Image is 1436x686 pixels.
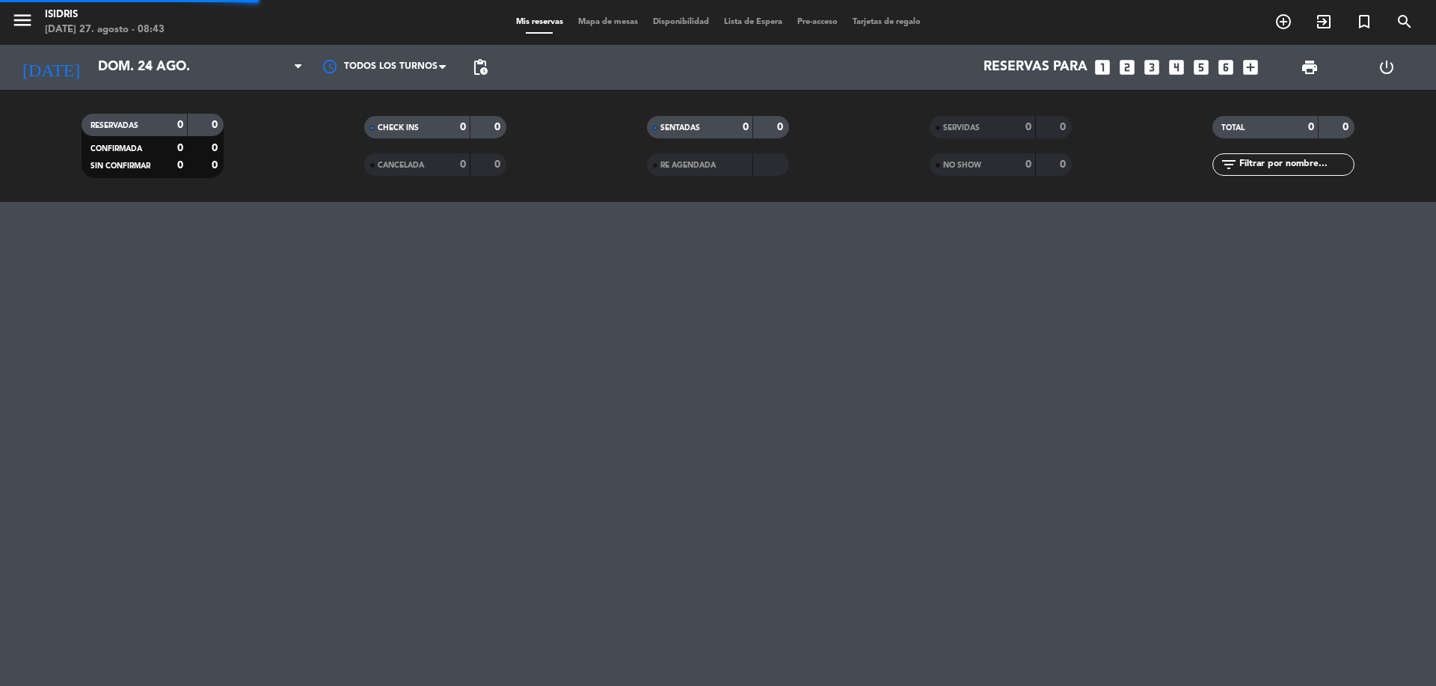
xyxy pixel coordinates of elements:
[177,160,183,171] strong: 0
[90,162,150,170] span: SIN CONFIRMAR
[212,160,221,171] strong: 0
[1355,13,1373,31] i: turned_in_not
[177,143,183,153] strong: 0
[984,60,1087,75] span: Reservas para
[1191,58,1211,77] i: looks_5
[1025,122,1031,132] strong: 0
[11,9,34,37] button: menu
[571,18,645,26] span: Mapa de mesas
[45,7,165,22] div: isidris
[1220,156,1238,174] i: filter_list
[212,120,221,130] strong: 0
[660,162,716,169] span: RE AGENDADA
[943,162,981,169] span: NO SHOW
[378,124,419,132] span: CHECK INS
[777,122,786,132] strong: 0
[378,162,424,169] span: CANCELADA
[1025,159,1031,170] strong: 0
[1060,159,1069,170] strong: 0
[1167,58,1186,77] i: looks_4
[1348,45,1425,90] div: LOG OUT
[1343,122,1351,132] strong: 0
[509,18,571,26] span: Mis reservas
[1117,58,1137,77] i: looks_two
[177,120,183,130] strong: 0
[139,58,157,76] i: arrow_drop_down
[1216,58,1236,77] i: looks_6
[494,122,503,132] strong: 0
[11,51,90,84] i: [DATE]
[845,18,928,26] span: Tarjetas de regalo
[943,124,980,132] span: SERVIDAS
[1308,122,1314,132] strong: 0
[212,143,221,153] strong: 0
[743,122,749,132] strong: 0
[471,58,489,76] span: pending_actions
[460,122,466,132] strong: 0
[460,159,466,170] strong: 0
[1396,13,1414,31] i: search
[1315,13,1333,31] i: exit_to_app
[1093,58,1112,77] i: looks_one
[494,159,503,170] strong: 0
[717,18,790,26] span: Lista de Espera
[1301,58,1319,76] span: print
[660,124,700,132] span: SENTADAS
[1060,122,1069,132] strong: 0
[90,145,142,153] span: CONFIRMADA
[1241,58,1260,77] i: add_box
[1274,13,1292,31] i: add_circle_outline
[645,18,717,26] span: Disponibilidad
[790,18,845,26] span: Pre-acceso
[45,22,165,37] div: [DATE] 27. agosto - 08:43
[90,122,138,129] span: RESERVADAS
[1238,156,1354,173] input: Filtrar por nombre...
[11,9,34,31] i: menu
[1378,58,1396,76] i: power_settings_new
[1142,58,1162,77] i: looks_3
[1221,124,1245,132] span: TOTAL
